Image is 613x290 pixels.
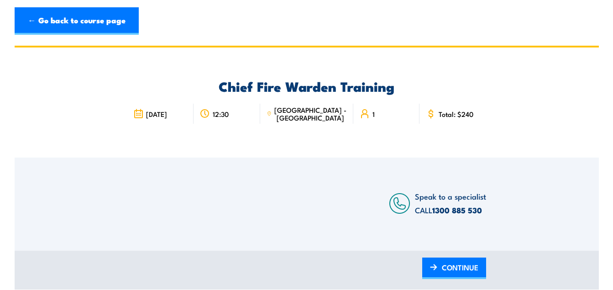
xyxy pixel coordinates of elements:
span: 12:30 [213,110,229,118]
span: 1 [372,110,375,118]
span: Speak to a specialist CALL [415,190,486,216]
a: 1300 885 530 [432,204,482,216]
a: CONTINUE [422,258,486,279]
h2: Chief Fire Warden Training [127,80,486,92]
span: [DATE] [146,110,167,118]
a: ← Go back to course page [15,7,139,35]
span: Total: $240 [439,110,473,118]
span: CONTINUE [442,255,478,279]
span: [GEOGRAPHIC_DATA] - [GEOGRAPHIC_DATA] [274,106,347,121]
